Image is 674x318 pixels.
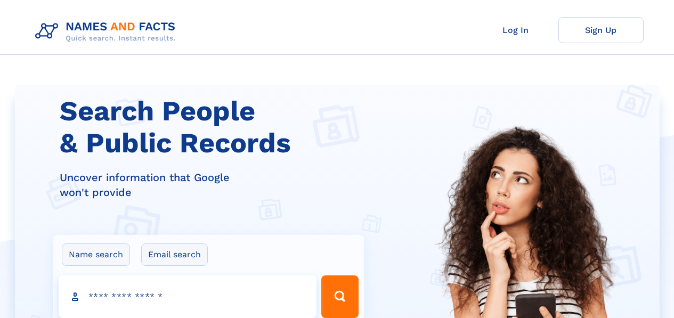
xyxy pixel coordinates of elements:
[558,17,644,43] a: Sign Up
[59,275,316,318] input: search input
[321,275,359,318] button: Search Button
[141,243,208,266] label: Email search
[473,17,558,43] a: Log In
[60,95,371,159] h1: Search People & Public Records
[60,170,371,200] div: Uncover information that Google won't provide
[31,17,184,46] img: Logo Names and Facts
[62,243,130,266] label: Name search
